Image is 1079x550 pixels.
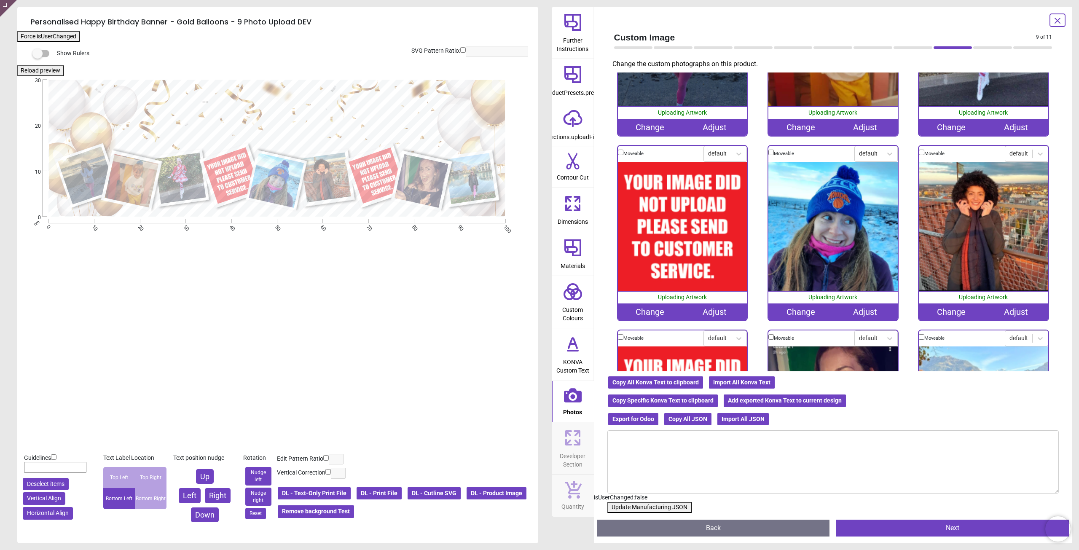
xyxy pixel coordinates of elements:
button: Export for Odoo [607,412,659,427]
span: KONVA Custom Text [553,354,593,375]
div: Adjust [983,119,1048,136]
span: Quantity [561,499,584,511]
button: Copy Specific Konva Text to clipboard [607,394,719,408]
span: 9 of 11 [1036,34,1052,41]
span: Uploading Artwork [658,294,707,300]
span: 0 [25,214,41,221]
div: Change [919,303,983,320]
label: SVG Pattern Ratio: [411,47,460,55]
label: Moveable [774,150,794,157]
label: Moveable [623,335,644,342]
button: Reload preview [17,65,64,76]
button: Import All JSON [717,412,770,427]
span: 70 [365,224,370,229]
span: 50 [273,224,279,229]
span: Uploading Artwork [959,109,1008,116]
div: Change [618,119,682,136]
button: Quantity [552,475,594,517]
button: Add exported Konva Text to current design [723,394,847,408]
p: Change the custom photographs on this product. [612,59,1059,69]
button: Next [836,520,1069,537]
span: 100 [502,224,507,229]
button: Developer Section [552,422,594,474]
div: Change [768,119,833,136]
button: Force isUserChanged [17,31,80,42]
button: Photos [552,381,594,422]
span: 20 [136,224,142,229]
span: 40 [228,224,233,229]
button: Further Instructions [552,7,594,59]
label: Moveable [924,335,945,342]
span: Contour Cut [557,169,589,182]
span: Custom Image [614,31,1036,43]
span: Uploading Artwork [808,109,857,116]
div: Change [618,303,682,320]
button: Import All Konva Text [708,376,776,390]
div: Show Rulers [38,48,538,59]
button: Back [597,520,830,537]
span: Uploading Artwork [959,294,1008,300]
span: Uploading Artwork [808,294,857,300]
label: Moveable [924,150,945,157]
span: 90 [456,224,462,229]
button: sections.uploadFile [552,103,594,147]
div: isUserChanged: false [594,494,1073,502]
div: Adjust [682,303,747,320]
span: 30 [25,77,41,84]
span: 10 [25,169,41,176]
span: cm [33,219,40,227]
button: Custom Colours [552,276,594,328]
span: Materials [561,258,585,271]
label: Moveable [623,150,644,157]
span: Dimensions [558,214,588,226]
span: Developer Section [553,448,593,469]
span: Photos [563,404,582,417]
span: Custom Colours [553,302,593,322]
div: Change [919,119,983,136]
div: Adjust [833,119,897,136]
button: Dimensions [552,188,594,232]
div: Change [768,303,833,320]
div: Adjust [833,303,897,320]
span: Further Instructions [553,32,593,53]
div: Adjust [682,119,747,136]
button: Copy All Konva Text to clipboard [607,376,704,390]
div: Adjust [983,303,1048,320]
span: sections.uploadFile [548,129,598,142]
span: 80 [410,224,416,229]
span: 30 [182,224,187,229]
h5: Personalised Happy Birthday Banner - Gold Balloons - 9 Photo Upload DEV [31,13,525,31]
span: 20 [25,123,41,130]
button: Copy All JSON [663,412,712,427]
label: Moveable [774,335,794,342]
button: Update Manufacturing JSON [607,502,692,513]
span: productPresets.preset [543,85,602,97]
span: 10 [90,224,96,229]
span: 60 [319,224,325,229]
button: productPresets.preset [552,59,594,103]
button: Contour Cut [552,147,594,188]
span: Uploading Artwork [658,109,707,116]
button: KONVA Custom Text [552,328,594,380]
button: Materials [552,232,594,276]
span: 0 [45,224,50,229]
iframe: Brevo live chat [1045,516,1071,542]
